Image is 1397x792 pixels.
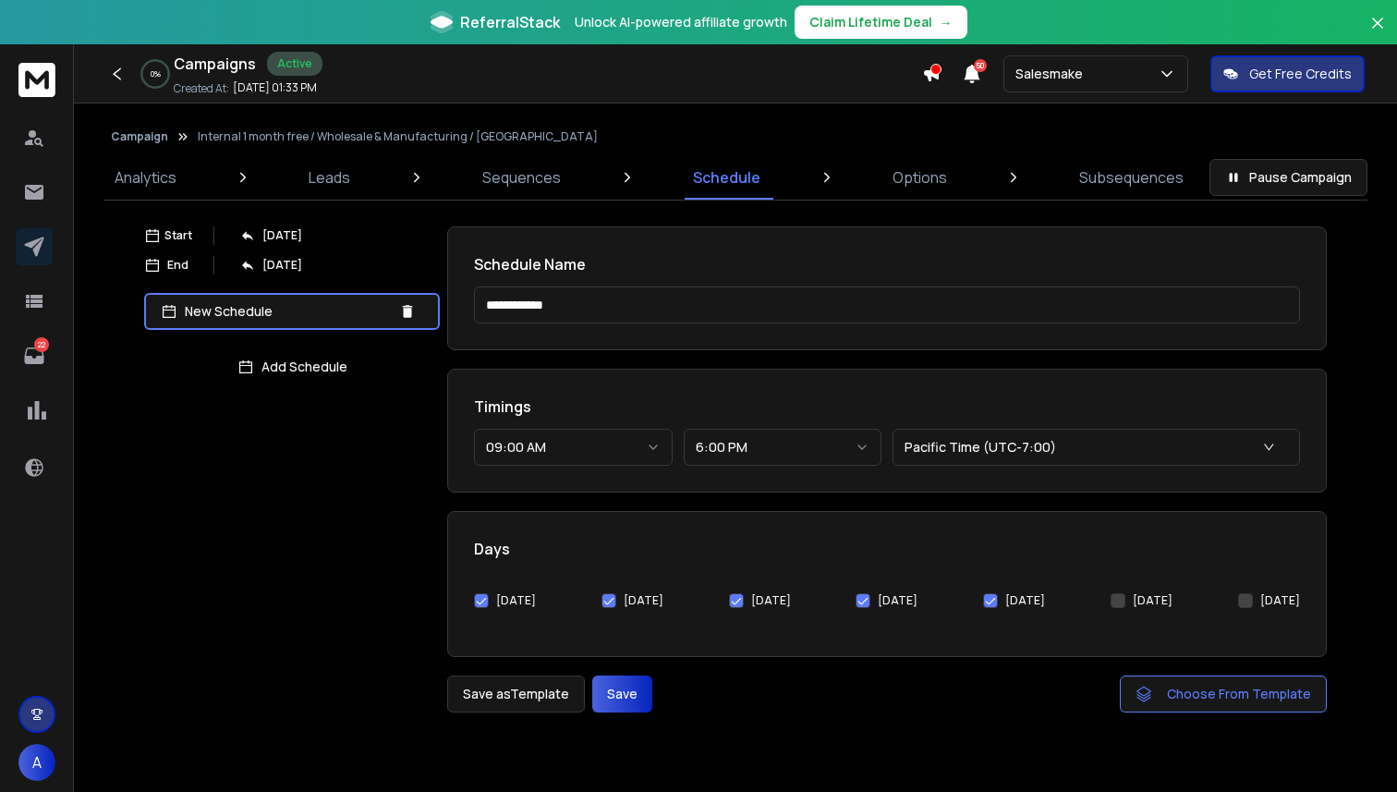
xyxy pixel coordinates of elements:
[103,155,188,200] a: Analytics
[115,166,176,189] p: Analytics
[751,593,791,608] label: [DATE]
[151,68,161,79] p: 0 %
[795,6,967,39] button: Claim Lifetime Deal→
[262,258,302,273] p: [DATE]
[1260,593,1300,608] label: [DATE]
[18,744,55,781] button: A
[474,253,1300,275] h1: Schedule Name
[1330,728,1374,773] iframe: Intercom live chat
[1209,159,1367,196] button: Pause Campaign
[575,13,787,31] p: Unlock AI-powered affiliate growth
[624,593,663,608] label: [DATE]
[1015,65,1090,83] p: Salesmake
[474,538,1300,560] h1: Days
[460,11,560,33] span: ReferralStack
[144,348,440,385] button: Add Schedule
[1005,593,1045,608] label: [DATE]
[940,13,953,31] span: →
[592,676,652,713] button: Save
[34,337,49,352] p: 22
[474,396,1300,418] h1: Timings
[974,59,987,72] span: 50
[482,166,561,189] p: Sequences
[693,166,760,189] p: Schedule
[1210,55,1365,92] button: Get Free Credits
[262,228,302,243] p: [DATE]
[233,80,317,95] p: [DATE] 01:33 PM
[298,155,361,200] a: Leads
[174,81,229,96] p: Created At:
[16,337,53,374] a: 22
[682,155,771,200] a: Schedule
[1167,685,1311,703] span: Choose From Template
[198,129,598,144] p: Internal 1 month free / Wholesale & Manufacturing / [GEOGRAPHIC_DATA]
[881,155,958,200] a: Options
[1079,166,1184,189] p: Subsequences
[1133,593,1172,608] label: [DATE]
[1249,65,1352,83] p: Get Free Credits
[174,53,256,75] h1: Campaigns
[471,155,572,200] a: Sequences
[1120,676,1327,713] button: Choose From Template
[309,166,350,189] p: Leads
[1366,11,1390,55] button: Close banner
[164,228,192,243] p: Start
[905,438,1063,457] p: Pacific Time (UTC-7:00)
[684,429,882,466] button: 6:00 PM
[185,302,392,321] p: New Schedule
[267,52,322,76] div: Active
[1068,155,1195,200] a: Subsequences
[447,676,585,713] button: Save asTemplate
[167,258,188,273] p: End
[496,593,536,608] label: [DATE]
[111,129,168,144] button: Campaign
[474,429,673,466] button: 09:00 AM
[878,593,917,608] label: [DATE]
[893,166,947,189] p: Options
